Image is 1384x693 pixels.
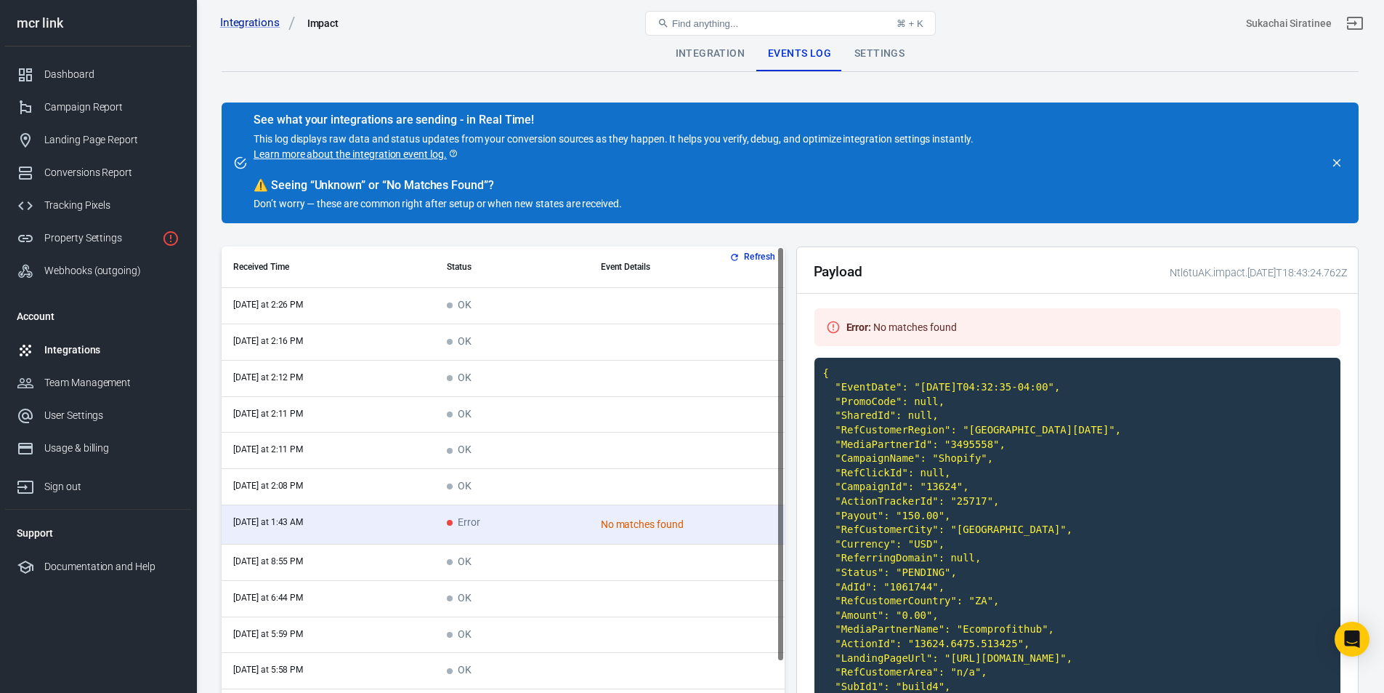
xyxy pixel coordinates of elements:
span: OK [447,556,472,569]
div: mcr link [5,17,191,30]
span: OK [447,336,472,348]
a: Integrations [220,15,296,31]
th: Event Details [589,247,785,288]
svg: Property is not installed yet [162,230,179,247]
time: 2025-09-24T14:12:17+07:00 [233,372,303,382]
span: OK [447,409,472,421]
li: Account [5,299,191,334]
a: Property Settings [5,222,191,255]
div: Usage & billing [44,441,179,456]
a: User Settings [5,399,191,432]
div: Settings [843,36,916,71]
div: Integration [664,36,756,71]
div: Events Log [756,36,843,71]
time: 2025-09-24T14:16:18+07:00 [233,336,303,346]
a: Tracking Pixels [5,189,191,222]
div: Integrations [44,343,179,358]
div: Seeing “Unknown” or “No Matches Found”? [254,178,974,193]
div: Sign out [44,479,179,494]
a: Integrations [5,334,191,366]
a: Usage & billing [5,432,191,465]
div: No matches found [841,314,963,340]
div: Team Management [44,375,179,390]
span: OK [447,481,472,493]
time: 2025-09-23T18:44:13+07:00 [233,593,303,603]
div: User Settings [44,408,179,423]
p: This log displays raw data and status updates from your conversion sources as they happen. It hel... [254,132,974,162]
time: 2025-09-23T20:55:49+07:00 [233,556,303,566]
time: 2025-09-23T17:58:31+07:00 [233,665,303,675]
div: ⌘ + K [897,18,923,29]
h2: Payload [814,264,863,279]
div: Ntl6tuAK.impact.[DATE]T18:43:24.762Z [1165,265,1347,281]
a: Webhooks (outgoing) [5,255,191,287]
span: OK [447,593,472,605]
div: Campaign Report [44,100,179,115]
time: 2025-09-24T14:08:34+07:00 [233,481,303,491]
p: Don’t worry — these are common right after setup or when new states are received. [254,196,974,212]
a: Sign out [5,465,191,503]
time: 2025-09-24T14:11:41+07:00 [233,444,303,454]
th: Received Time [222,247,435,288]
time: 2025-09-24T01:43:24+07:00 [233,517,303,527]
button: close [1327,153,1347,173]
button: Refresh [727,249,781,265]
div: Webhooks (outgoing) [44,263,179,279]
li: Support [5,516,191,550]
a: Landing Page Report [5,124,191,156]
time: 2025-09-24T14:26:22+07:00 [233,300,303,310]
a: Sign out [1338,6,1372,41]
span: Find anything... [672,18,738,29]
div: Account id: Ntl6tuAK [1246,16,1332,31]
span: OK [447,629,472,641]
div: Open Intercom Messenger [1335,622,1369,657]
a: Campaign Report [5,91,191,124]
div: Dashboard [44,67,179,82]
div: Landing Page Report [44,132,179,148]
time: 2025-09-23T17:59:22+07:00 [233,629,303,639]
div: No matches found [601,517,773,532]
div: Tracking Pixels [44,198,179,213]
div: Conversions Report [44,165,179,180]
a: Dashboard [5,58,191,91]
span: Error [447,517,480,529]
time: 2025-09-24T14:11:56+07:00 [233,409,303,419]
span: warning [254,178,268,192]
span: OK [447,372,472,385]
span: OK [447,665,472,677]
button: Find anything...⌘ + K [645,11,936,36]
div: Property Settings [44,231,156,246]
a: Team Management [5,366,191,399]
span: OK [447,300,472,312]
div: See what your integrations are sending - in Real Time! [254,113,974,127]
th: Status [435,247,588,288]
div: Impact [307,16,339,31]
span: OK [447,444,472,457]
strong: Error : [846,321,872,333]
div: Documentation and Help [44,559,179,574]
a: Conversions Report [5,156,191,189]
a: Learn more about the integration event log. [254,147,458,162]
